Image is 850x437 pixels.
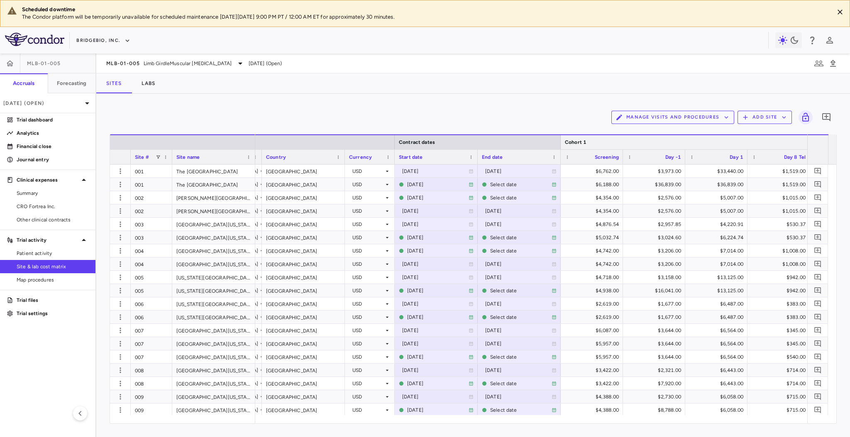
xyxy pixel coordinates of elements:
div: 008 [131,364,172,376]
div: 002 [131,204,172,217]
div: [DATE] [407,311,469,324]
div: USD [352,350,384,364]
div: [GEOGRAPHIC_DATA][US_STATE] [172,257,255,270]
div: [GEOGRAPHIC_DATA] [262,257,345,270]
div: [DATE] [485,364,552,377]
div: $2,619.00 [568,311,619,324]
div: $36,839.00 [693,178,743,191]
div: [GEOGRAPHIC_DATA][US_STATE], [GEOGRAPHIC_DATA] [172,403,255,416]
div: [DATE] [485,204,552,218]
div: $3,422.00 [568,377,619,390]
div: [DATE] [407,231,469,244]
svg: Add comment [814,366,822,374]
div: $4,742.00 [568,257,619,271]
button: Add comment [812,218,823,230]
div: USD [352,390,384,403]
h6: Accruals [13,80,34,87]
div: [US_STATE][GEOGRAPHIC_DATA] [172,271,255,284]
div: $5,957.00 [568,350,619,364]
div: $530.37 [755,218,806,231]
span: This is the current site contract. [399,351,474,363]
button: Add comment [812,272,823,283]
div: 001 [131,165,172,177]
span: This is the current site contract. [482,311,557,323]
div: $345.00 [755,324,806,337]
p: Clinical expenses [17,176,79,184]
div: [DATE] [402,364,469,377]
svg: Add comment [814,273,822,281]
span: This is the current site contract. [482,404,557,416]
div: [GEOGRAPHIC_DATA] [262,218,345,231]
div: [US_STATE][GEOGRAPHIC_DATA] [172,284,255,297]
svg: Add comment [814,379,822,387]
p: The Condor platform will be temporarily unavailable for scheduled maintenance [DATE][DATE] 9:00 P... [22,13,827,21]
div: USD [352,218,384,231]
button: Add comment [812,364,823,376]
button: Add comment [812,165,823,177]
div: 007 [131,337,172,350]
span: This is the current site contract. [399,192,474,204]
div: $36,839.00 [630,178,681,191]
div: $1,677.00 [630,311,681,324]
div: [GEOGRAPHIC_DATA][US_STATE] [172,350,255,363]
div: [GEOGRAPHIC_DATA] [262,165,345,177]
div: 008 [131,377,172,390]
p: Trial activity [17,236,79,244]
div: 006 [131,311,172,323]
div: USD [352,204,384,218]
div: [US_STATE][GEOGRAPHIC_DATA] [172,311,255,323]
div: $1,008.00 [755,257,806,271]
button: Add comment [812,311,823,323]
div: 004 [131,257,172,270]
div: The [GEOGRAPHIC_DATA] [172,178,255,191]
div: [GEOGRAPHIC_DATA][US_STATE] [172,324,255,337]
div: $6,087.00 [568,324,619,337]
span: [DATE] (Open) [249,60,282,67]
span: This is the current site contract. [482,377,557,389]
div: $3,973.00 [630,165,681,178]
div: [DATE] [402,257,469,271]
button: Add comment [812,391,823,402]
div: [GEOGRAPHIC_DATA] [262,377,345,390]
svg: Add comment [814,180,822,188]
div: Select date [490,350,552,364]
svg: Add comment [814,286,822,294]
div: [GEOGRAPHIC_DATA] [262,403,345,416]
div: $714.00 [755,364,806,377]
div: $13,125.00 [693,271,743,284]
div: $383.00 [755,311,806,324]
div: $345.00 [755,337,806,350]
div: $2,730.00 [630,390,681,403]
button: Add comment [812,205,823,216]
div: $6,487.00 [693,297,743,311]
div: $540.00 [755,350,806,364]
div: $1,015.00 [755,191,806,204]
svg: Add comment [814,393,822,401]
div: [DATE] [407,377,469,390]
div: [DATE] [402,297,469,311]
div: Select date [490,311,552,324]
div: $4,354.00 [568,191,619,204]
div: The [GEOGRAPHIC_DATA] [172,165,255,177]
div: $1,008.00 [755,244,806,257]
div: [DATE] [407,403,469,417]
button: Labs [132,73,165,93]
span: This is the current site contract. [482,192,557,204]
button: Add comment [812,404,823,415]
span: Day 8 Tel [784,154,806,160]
button: Add comment [812,338,823,349]
div: $4,220.91 [693,218,743,231]
div: [PERSON_NAME][GEOGRAPHIC_DATA][PERSON_NAME] [172,204,255,217]
div: USD [352,231,384,244]
div: $16,041.00 [630,284,681,297]
div: 005 [131,284,172,297]
div: [PERSON_NAME][GEOGRAPHIC_DATA][PERSON_NAME] [172,191,255,204]
div: [DATE] [485,257,552,271]
span: This is the current site contract. [482,231,557,243]
div: USD [352,364,384,377]
div: $2,576.00 [630,191,681,204]
span: Day -1 [665,154,681,160]
span: Summary [17,189,89,197]
svg: Add comment [814,194,822,202]
div: [GEOGRAPHIC_DATA] [262,390,345,403]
